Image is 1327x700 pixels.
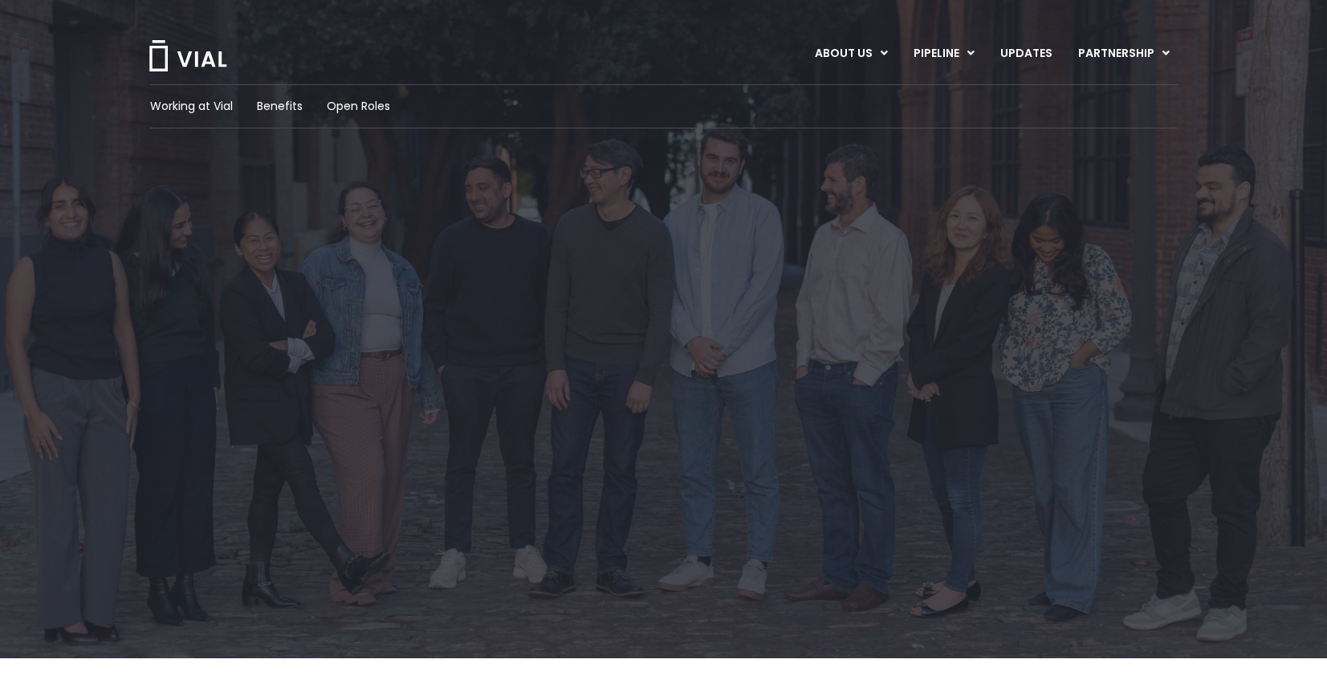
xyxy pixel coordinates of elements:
a: Working at Vial [150,98,233,115]
img: Vial Logo [148,40,228,71]
a: UPDATES [987,40,1064,67]
a: Open Roles [327,98,390,115]
a: PARTNERSHIPMenu Toggle [1065,40,1182,67]
a: Benefits [257,98,303,115]
a: ABOUT USMenu Toggle [802,40,900,67]
a: PIPELINEMenu Toggle [901,40,987,67]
